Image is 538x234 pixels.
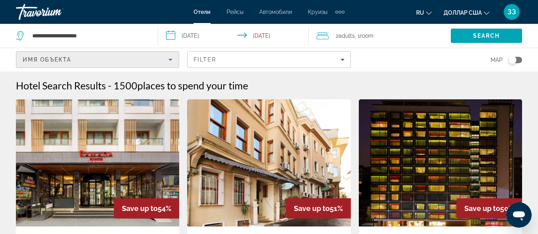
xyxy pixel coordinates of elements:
[444,10,482,16] font: доллар США
[309,24,451,48] button: Travelers: 2 adults, 0 children
[194,9,211,15] a: Отели
[456,198,522,219] div: 50%
[294,204,330,213] span: Save up to
[187,99,350,226] img: Theodian Hotel
[416,7,432,18] button: Изменить язык
[259,9,292,15] a: Автомобили
[308,9,327,15] a: Круизы
[507,8,516,16] font: ЗЗ
[359,99,522,226] img: Crowne Plaza Istanbul Harbiye by IHG
[23,56,71,63] span: Имя объекта
[137,79,248,91] span: places to spend your time
[31,30,146,42] input: Search hotel destination
[113,79,248,91] h2: 1500
[194,56,216,63] span: Filter
[16,79,106,91] h1: Hotel Search Results
[473,33,500,39] span: Search
[335,6,344,18] button: Дополнительные элементы навигации
[338,33,355,39] span: Adults
[114,198,179,219] div: 54%
[227,9,243,15] a: Рейсы
[286,198,351,219] div: 51%
[122,204,158,213] span: Save up to
[451,29,522,43] button: Search
[16,2,96,22] a: Травориум
[501,4,522,20] button: Меню пользователя
[16,99,179,226] img: Ramada Plaza By Wyndham Istanbul Sultanahmet
[23,55,172,64] mat-select: Sort by
[503,56,522,64] button: Toggle map
[416,10,424,16] font: ru
[108,79,112,91] span: -
[444,7,489,18] button: Изменить валюту
[336,30,355,41] span: 2
[360,33,374,39] span: Room
[506,202,532,228] iframe: Кнопка запуска окна обмена сообщениями
[464,204,500,213] span: Save up to
[187,51,350,68] button: Filters
[158,24,308,48] button: Select check in and out date
[491,54,503,66] span: Map
[355,30,374,41] span: , 1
